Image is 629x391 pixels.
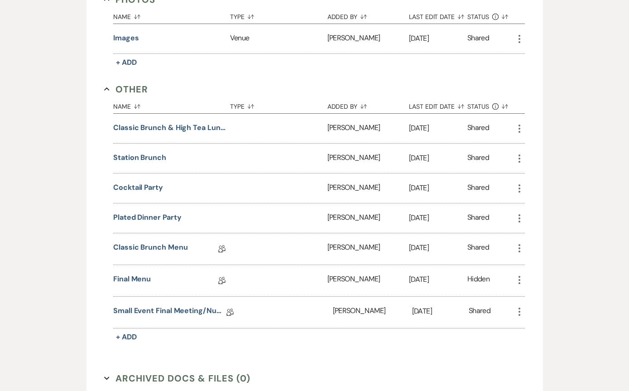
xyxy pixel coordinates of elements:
[467,6,514,24] button: Status
[409,122,467,134] p: [DATE]
[333,297,412,328] div: [PERSON_NAME]
[327,144,409,173] div: [PERSON_NAME]
[327,203,409,233] div: [PERSON_NAME]
[467,182,489,194] div: Shared
[409,96,467,113] button: Last Edit Date
[409,212,467,224] p: [DATE]
[113,331,139,343] button: + Add
[409,182,467,194] p: [DATE]
[113,212,181,223] button: Plated Dinner Party
[467,152,489,164] div: Shared
[113,33,139,43] button: Images
[409,6,467,24] button: Last Edit Date
[113,182,163,193] button: Cocktail Party
[113,242,187,256] a: Classic Brunch Menu
[412,305,469,317] p: [DATE]
[469,305,490,319] div: Shared
[327,233,409,265] div: [PERSON_NAME]
[113,122,226,133] button: Classic Brunch & High Tea Luncheon
[230,6,327,24] button: Type
[467,33,489,45] div: Shared
[409,33,467,44] p: [DATE]
[230,96,327,113] button: Type
[409,274,467,285] p: [DATE]
[327,114,409,143] div: [PERSON_NAME]
[467,14,489,20] span: Status
[409,242,467,254] p: [DATE]
[327,265,409,296] div: [PERSON_NAME]
[327,174,409,203] div: [PERSON_NAME]
[327,96,409,113] button: Added By
[230,24,327,53] div: Venue
[104,372,250,385] button: Archived Docs & Files (0)
[467,274,490,288] div: Hidden
[113,6,230,24] button: Name
[327,24,409,53] div: [PERSON_NAME]
[409,152,467,164] p: [DATE]
[104,82,148,96] button: Other
[113,152,166,163] button: Station Brunch
[467,96,514,113] button: Status
[327,6,409,24] button: Added By
[467,103,489,110] span: Status
[467,122,489,135] div: Shared
[113,96,230,113] button: Name
[113,274,151,288] a: Final Menu
[467,242,489,256] div: Shared
[116,332,137,342] span: + Add
[467,212,489,224] div: Shared
[113,305,226,319] a: Small Event Final Meeting/Numbers Doc
[113,56,139,69] button: + Add
[116,58,137,67] span: + Add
